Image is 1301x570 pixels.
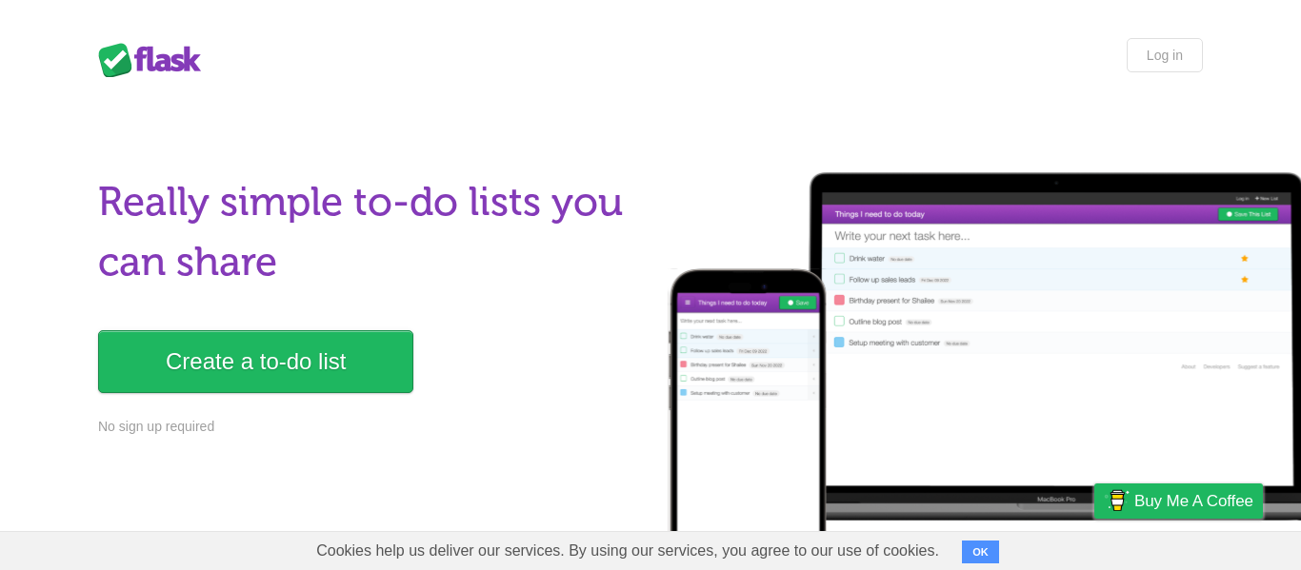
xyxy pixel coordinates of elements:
[1134,484,1253,518] span: Buy me a coffee
[1127,38,1203,72] a: Log in
[1104,484,1130,517] img: Buy me a coffee
[98,330,413,393] a: Create a to-do list
[1094,483,1263,519] a: Buy me a coffee
[297,532,958,570] span: Cookies help us deliver our services. By using our services, you agree to our use of cookies.
[98,43,212,77] div: Flask Lists
[98,172,639,292] h1: Really simple to-do lists you can share
[962,541,999,563] button: OK
[98,417,639,437] p: No sign up required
